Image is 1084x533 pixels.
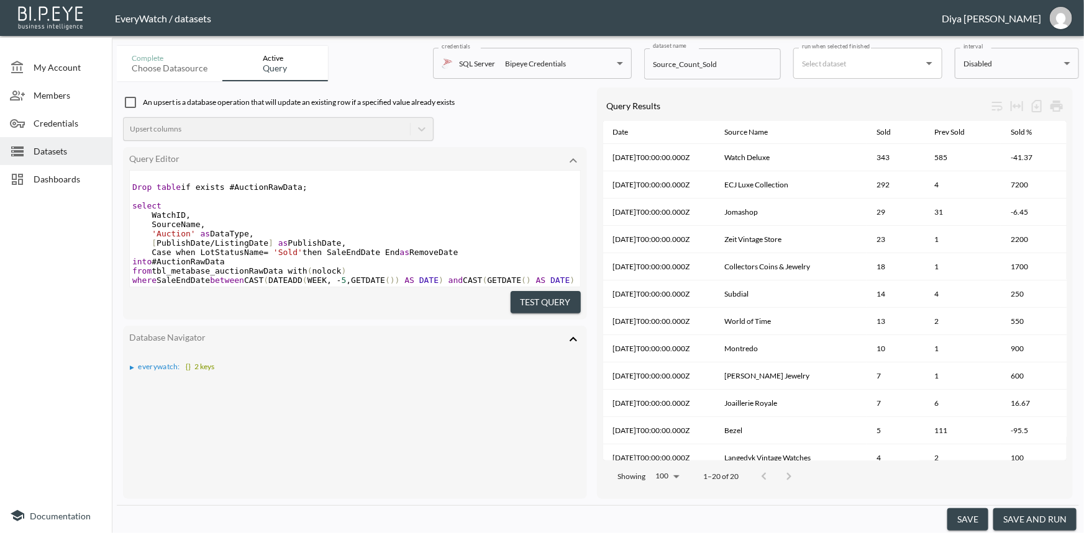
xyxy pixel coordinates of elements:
th: -95.5 [1001,417,1067,444]
button: save [947,508,988,531]
span: Sold [877,125,907,140]
span: ()) [385,275,399,285]
button: diya@everywatch.com [1041,3,1081,33]
th: ECJ Luxe Collection [714,171,867,199]
div: Active [263,53,288,63]
span: Members [34,89,102,102]
span: SourceName [132,220,206,229]
th: 600 [1001,362,1067,390]
span: table [157,182,181,192]
th: 250 [1001,280,1067,308]
th: 2025-07-21T00:00:00.000Z [603,444,714,472]
span: ; [303,182,307,192]
th: 1 [924,335,1001,362]
div: Print [1047,96,1067,116]
th: 2025-07-21T00:00:00.000Z [603,390,714,417]
span: #AuctionRawData [132,257,225,266]
span: into [132,257,152,266]
th: 2025-07-21T00:00:00.000Z [603,199,714,226]
span: , [186,210,191,220]
div: Toggle table layout between fixed and auto (default: auto) [1007,96,1027,116]
th: 2025-07-21T00:00:00.000Z [603,362,714,390]
button: Test Query [511,291,581,314]
span: Date [613,125,645,140]
th: 343 [867,144,924,171]
th: 10 [867,335,924,362]
th: 5 [867,417,924,444]
div: 100 [651,468,684,484]
span: My Account [34,61,102,74]
th: 2025-07-21T00:00:00.000Z [603,253,714,280]
span: Source Name [724,125,784,140]
span: , [346,275,351,285]
span: 2 keys [184,362,214,371]
span: as [278,238,288,248]
th: 2025-07-21T00:00:00.000Z [603,144,714,171]
span: ( [307,266,312,275]
th: Joaillerie Royale [714,390,867,417]
th: 2 [924,444,1001,472]
th: Subdial [714,280,867,308]
span: select [132,201,162,210]
div: Choose datasource [132,63,207,74]
span: ) [570,275,575,285]
div: Bipeye Credentials [505,56,566,71]
th: -6.45 [1001,199,1067,226]
div: Source Name [724,125,768,140]
th: 1700 [1001,253,1067,280]
th: 1 [924,253,1001,280]
div: Query [263,63,288,74]
div: Complete [132,53,207,63]
th: -41.37 [1001,144,1067,171]
th: 23 [867,226,924,253]
th: 2025-07-21T00:00:00.000Z [603,308,714,335]
span: 'Auction' [152,229,195,238]
span: , [342,238,347,248]
th: Montredo [714,335,867,362]
th: Burdeen’s Jewelry [714,362,867,390]
th: 2200 [1001,226,1067,253]
span: from [132,266,152,275]
th: 2025-07-21T00:00:00.000Z [603,417,714,444]
span: AS [404,275,414,285]
div: Diya [PERSON_NAME] [942,12,1041,24]
span: () [521,275,531,285]
th: 29 [867,199,924,226]
p: 1–20 of 20 [704,471,739,481]
span: Case when LotStatusName then SaleEndDate End RemoveDate [132,248,458,257]
span: = [263,248,268,257]
div: Date [613,125,629,140]
span: 5 [342,275,347,285]
span: Credentials [34,117,102,130]
p: SQL Server [459,56,495,71]
div: Number of rows selected for download: 20 [1027,96,1047,116]
span: ) [342,266,347,275]
span: as [201,229,211,238]
img: mssql icon [442,58,453,69]
div: An upsert is a database operation that will update an existing row if a specified value already e... [123,87,587,110]
span: DATE [550,275,570,285]
span: Documentation [30,511,91,521]
div: Query Editor [129,153,555,164]
th: 18 [867,253,924,280]
th: 1 [924,362,1001,390]
span: if exists #AuctionRawData [132,182,307,192]
span: , [327,275,332,285]
th: 1 [924,226,1001,253]
span: as [400,248,410,257]
a: Documentation [10,508,102,523]
th: 6 [924,390,1001,417]
div: Database Navigator [129,332,555,343]
label: credentials [442,42,470,50]
th: Watch Deluxe [714,144,867,171]
span: 'Sold' [273,248,303,257]
div: Sold [877,125,891,140]
div: EveryWatch / datasets [115,12,942,24]
th: 4 [924,280,1001,308]
th: 2 [924,308,1001,335]
th: 7200 [1001,171,1067,199]
th: 2025-07-21T00:00:00.000Z [603,226,714,253]
th: World of Time [714,308,867,335]
th: Collectors Coins & Jewelry [714,253,867,280]
span: Drop [132,182,152,192]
